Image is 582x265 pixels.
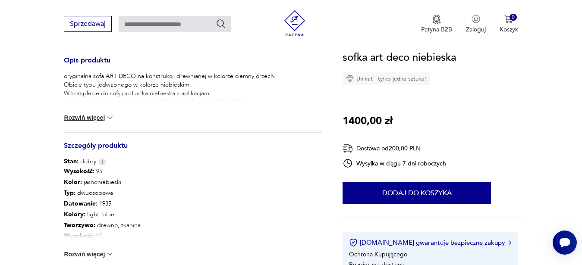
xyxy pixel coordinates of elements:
[349,238,358,247] img: Ikona certyfikatu
[64,166,141,177] p: 95
[343,113,393,129] p: 1400,00 zł
[64,232,94,240] b: Wysokość :
[421,15,452,34] a: Ikona medaluPatyna B2B
[64,16,112,32] button: Sprzedawaj
[64,178,82,186] b: Kolor:
[343,143,446,154] div: Dostawa od 200,00 PLN
[64,189,76,197] b: Typ :
[509,240,511,245] img: Ikona strzałki w prawo
[343,182,491,204] button: Dodaj do koszyka
[343,143,353,154] img: Ikona dostawy
[64,221,95,229] b: Tworzywo :
[106,250,114,259] img: chevron down
[64,157,96,166] span: dobry
[64,167,94,175] b: Wysokość :
[343,72,430,85] div: Unikat - tylko jedna sztuka!
[64,200,98,208] b: Datowanie :
[500,25,518,34] p: Koszyk
[343,50,456,66] h1: sofka art deco niebieska
[64,231,141,241] p: 95
[64,58,322,72] h3: Opis produktu
[282,10,308,36] img: Patyna - sklep z meblami i dekoracjami vintage
[64,113,114,122] button: Rozwiń więcej
[343,158,446,168] div: Wysyłka w ciągu 7 dni roboczych
[510,14,517,21] div: 0
[504,15,513,23] img: Ikona koszyka
[349,238,511,247] button: [DOMAIN_NAME] gwarantuje bezpieczne zakupy
[216,19,226,29] button: Szukaj
[500,15,518,34] button: 0Koszyk
[432,15,441,24] img: Ikona medalu
[98,158,106,165] img: Info icon
[466,25,486,34] p: Zaloguj
[64,250,114,259] button: Rozwiń więcej
[553,231,577,255] iframe: Smartsupp widget button
[421,15,452,34] button: Patyna B2B
[64,209,141,220] p: light_blue
[64,177,141,187] p: jasnoniebieski
[64,210,85,218] b: Kolory :
[106,113,114,122] img: chevron down
[64,143,322,157] h3: Szczegóły produktu
[64,72,276,106] p: oryginalna sofa ART DECO na konstrukcji drewnianej w kolorze ciemny orzech. Obicie typu jedwabneg...
[472,15,480,23] img: Ikonka użytkownika
[421,25,452,34] p: Patyna B2B
[349,250,407,259] li: Ochrona Kupującego
[64,157,79,165] b: Stan:
[64,187,141,198] p: dwuosobowa
[64,220,141,231] p: drewno, tkanina
[64,198,141,209] p: 1935
[466,15,486,34] button: Zaloguj
[64,22,112,28] a: Sprzedawaj
[346,75,354,83] img: Ikona diamentu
